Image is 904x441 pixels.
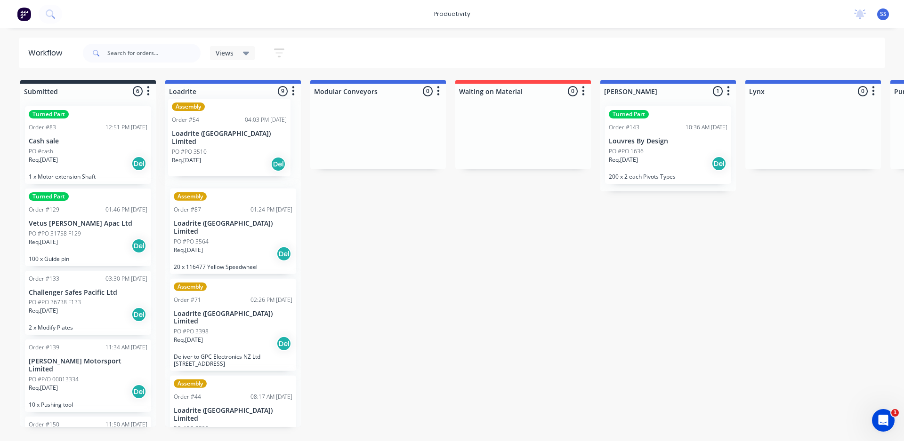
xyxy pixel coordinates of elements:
[872,409,895,432] iframe: Intercom live chat
[107,44,201,63] input: Search for orders...
[216,48,234,58] span: Views
[17,7,31,21] img: Factory
[28,47,67,59] div: Workflow
[429,7,475,21] div: productivity
[891,409,899,417] span: 1
[880,10,887,18] span: SS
